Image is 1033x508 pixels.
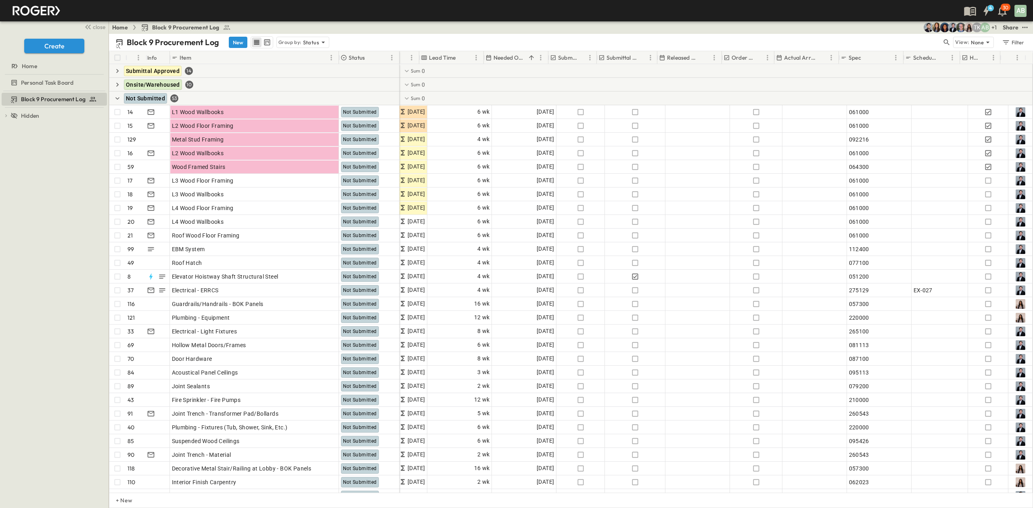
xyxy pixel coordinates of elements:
p: 16 [128,149,133,157]
span: EX-027 [914,286,933,294]
button: Sort [863,53,872,62]
span: 061000 [849,177,869,185]
span: [DATE] [537,231,554,240]
span: Joint Sealants [172,382,210,390]
span: 4 wk [477,135,490,144]
span: Not Submitted [343,205,377,211]
span: 220000 [849,314,869,322]
p: Sum [411,95,420,102]
img: Profile Picture [1016,121,1025,131]
div: Teddy Khuong (tkhuong@guzmangc.com) [972,23,982,32]
button: close [81,21,107,32]
span: 8 wk [477,354,490,363]
span: [DATE] [537,395,554,404]
span: [DATE] [408,135,425,144]
span: [DATE] [537,217,554,226]
span: [DATE] [537,244,554,254]
button: Menu [1012,53,1022,62]
div: AB [1014,5,1027,17]
span: Not Submitted [343,150,377,156]
p: 84 [128,369,134,377]
button: Menu [989,53,998,62]
p: + 1 [991,23,1000,31]
button: Menu [387,53,397,62]
img: Profile Picture [1016,176,1025,185]
span: [DATE] [408,381,425,391]
span: L2 Wood Floor Framing [172,122,234,130]
img: Profile Picture [1016,162,1025,172]
div: 53 [170,94,178,102]
span: Not Submitted [343,246,377,252]
span: [DATE] [408,272,425,281]
button: Menu [947,53,957,62]
button: Sort [458,53,466,62]
span: 260543 [849,410,869,418]
span: Fire Sprinkler - Fire Pumps [172,396,241,404]
p: Submitted? [558,54,577,62]
span: 6 wk [477,107,490,117]
p: 37 [128,286,134,294]
span: 061000 [849,218,869,226]
span: 2 wk [477,381,490,391]
span: [DATE] [408,244,425,254]
p: None [971,38,984,46]
span: EBM System [172,245,205,253]
button: Menu [891,53,901,62]
span: Joint Trench - Transformer Pad/Bollards [172,410,279,418]
span: 210000 [849,396,869,404]
img: Profile Picture [1016,148,1025,158]
p: Item [180,54,191,62]
button: kanban view [262,37,272,47]
span: 265100 [849,327,869,335]
p: Submittal Approved? [606,54,638,62]
div: Filter [1002,38,1025,47]
span: Not Submitted [343,123,377,129]
span: [DATE] [408,368,425,377]
p: 19 [128,204,133,212]
span: [DATE] [408,340,425,350]
span: [DATE] [537,313,554,322]
img: Profile Picture [1016,107,1025,117]
span: [DATE] [408,285,425,295]
span: 220000 [849,423,869,431]
button: AB [1014,4,1027,18]
span: Metal Stud Framing [172,135,224,144]
button: New [229,37,247,48]
p: 8 [128,273,131,281]
span: 6 wk [477,340,490,350]
span: 6 wk [477,436,490,446]
p: 21 [128,231,133,239]
button: Filter [999,37,1027,48]
img: Profile Picture [1016,299,1025,309]
span: L2 Wood Wallbooks [172,149,224,157]
span: [DATE] [408,121,425,130]
span: Acoustical Panel Ceilings [172,369,238,377]
div: Block 9 Procurement Logtest [2,93,107,106]
span: [DATE] [408,395,425,404]
span: Not Submitted [343,356,377,362]
button: Sort [1004,53,1012,62]
p: Status [349,54,365,62]
a: Block 9 Procurement Log [2,94,105,105]
span: [DATE] [408,217,425,226]
span: [DATE] [537,285,554,295]
span: Not Submitted [343,178,377,183]
span: 087100 [849,355,869,363]
span: Guardrails/Handrails - BOK Panels [172,300,263,308]
p: Sum [411,81,420,88]
span: [DATE] [408,148,425,158]
span: Home [22,62,37,70]
span: [DATE] [537,107,554,117]
span: Not Submitted [343,233,377,238]
span: [DATE] [537,203,554,212]
span: Not Submitted [343,260,377,266]
img: Raven Libunao (rlibunao@cahill-sf.com) [964,23,974,32]
h6: 4 [989,5,992,11]
span: Not Submitted [343,425,377,430]
div: # [125,51,146,64]
button: Menu [407,53,416,62]
button: Menu [826,53,836,62]
button: Sort [818,53,826,62]
img: Jared Salin (jsalin@cahill-sf.com) [956,23,966,32]
span: 061000 [849,149,869,157]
